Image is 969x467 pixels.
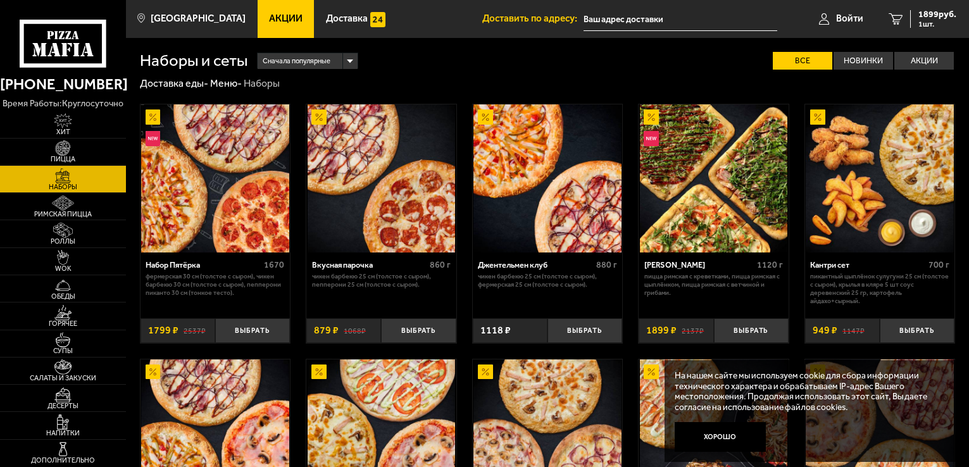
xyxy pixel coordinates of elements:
span: 1118 ₽ [480,325,511,335]
img: Акционный [644,109,659,125]
button: Выбрать [547,318,622,343]
span: Доставить по адресу: [482,14,584,23]
p: Пикантный цыплёнок сулугуни 25 см (толстое с сыром), крылья в кляре 5 шт соус деревенский 25 гр, ... [810,273,949,305]
span: 1 шт. [918,20,956,28]
div: Вкусная парочка [312,260,427,270]
label: Акции [894,52,954,70]
img: Акционный [644,364,659,380]
h1: Наборы и сеты [140,53,247,69]
img: Акционный [311,364,327,380]
input: Ваш адрес доставки [584,8,777,31]
button: Выбрать [880,318,954,343]
img: Акционный [146,364,161,380]
img: Джентельмен клуб [473,104,622,252]
img: Вкусная парочка [308,104,456,252]
span: 1899 руб. [918,10,956,19]
span: 1899 ₽ [646,325,677,335]
img: 15daf4d41897b9f0e9f617042186c801.svg [370,12,385,27]
span: [GEOGRAPHIC_DATA] [151,14,246,23]
span: Доставка [326,14,368,23]
button: Выбрать [215,318,290,343]
a: АкционныйВкусная парочка [306,104,456,252]
span: Акции [269,14,303,23]
a: Меню- [210,77,242,89]
span: 1670 [264,259,284,270]
label: Все [773,52,832,70]
p: Чикен Барбекю 25 см (толстое с сыром), Пепперони 25 см (толстое с сыром). [312,273,451,289]
span: 949 ₽ [813,325,837,335]
span: 1120 г [757,259,783,270]
img: Акционный [311,109,327,125]
button: Выбрать [381,318,456,343]
span: 879 ₽ [314,325,339,335]
span: 860 г [430,259,451,270]
img: Акционный [146,109,161,125]
s: 1068 ₽ [344,325,366,335]
p: Фермерская 30 см (толстое с сыром), Чикен Барбекю 30 см (толстое с сыром), Пепперони Пиканто 30 с... [146,273,284,297]
s: 2137 ₽ [682,325,704,335]
a: АкционныйНовинкаМама Миа [639,104,789,252]
p: Чикен Барбекю 25 см (толстое с сыром), Фермерская 25 см (толстое с сыром). [478,273,616,289]
a: АкционныйНовинкаНабор Пятёрка [141,104,291,252]
p: Пицца Римская с креветками, Пицца Римская с цыплёнком, Пицца Римская с ветчиной и грибами. [644,273,783,297]
a: АкционныйКантри сет [805,104,955,252]
s: 1147 ₽ [842,325,865,335]
span: Сначала популярные [263,52,330,71]
div: [PERSON_NAME] [644,260,754,270]
img: Набор Пятёрка [141,104,289,252]
label: Новинки [834,52,893,70]
div: Кантри сет [810,260,925,270]
div: Наборы [244,77,280,90]
button: Выбрать [714,318,789,343]
span: 700 г [928,259,949,270]
img: Акционный [810,109,825,125]
s: 2537 ₽ [184,325,206,335]
p: На нашем сайте мы используем cookie для сбора информации технического характера и обрабатываем IP... [675,370,937,412]
a: АкционныйДжентельмен клуб [473,104,623,252]
img: Акционный [478,364,493,380]
img: Новинка [644,131,659,146]
span: 880 г [596,259,617,270]
span: 1799 ₽ [148,325,178,335]
div: Джентельмен клуб [478,260,592,270]
a: Доставка еды- [140,77,208,89]
div: Набор Пятёрка [146,260,261,270]
img: Акционный [478,109,493,125]
img: Мама Миа [640,104,788,252]
span: Войти [836,14,863,23]
img: Кантри сет [806,104,954,252]
button: Хорошо [675,422,766,452]
img: Новинка [146,131,161,146]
